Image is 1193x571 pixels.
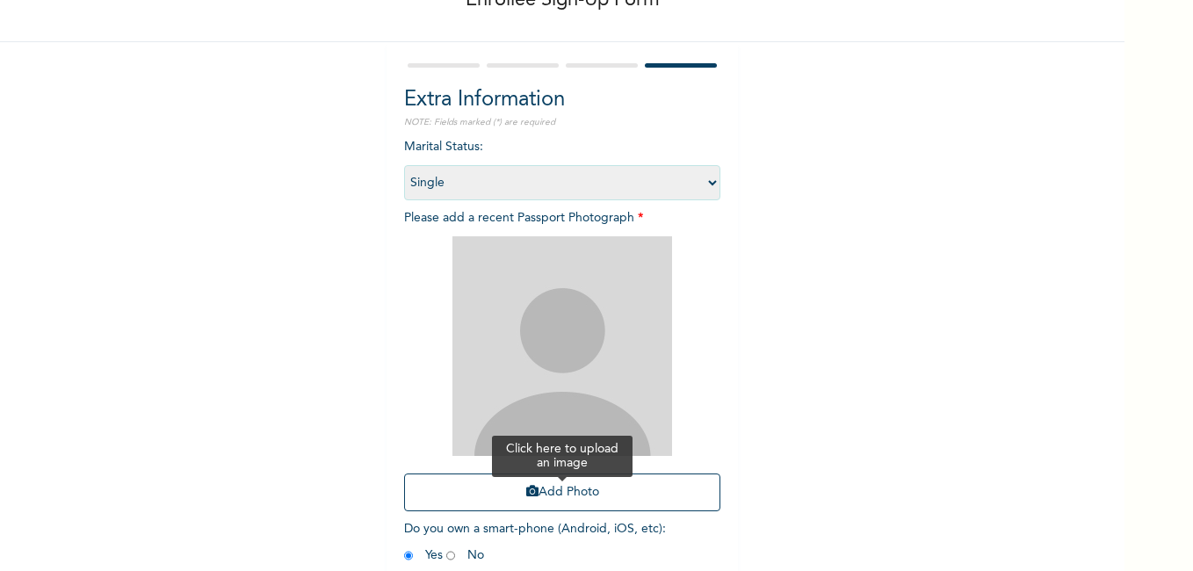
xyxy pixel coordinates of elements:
button: Add Photo [404,473,720,511]
img: Crop [452,236,672,456]
p: NOTE: Fields marked (*) are required [404,116,720,129]
h2: Extra Information [404,84,720,116]
span: Do you own a smart-phone (Android, iOS, etc) : Yes No [404,523,666,561]
span: Marital Status : [404,141,720,189]
span: Please add a recent Passport Photograph [404,212,720,520]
